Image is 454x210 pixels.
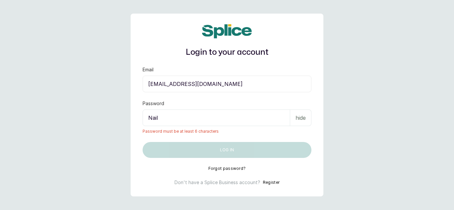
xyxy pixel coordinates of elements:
button: Log in [143,142,311,158]
p: hide [295,114,306,122]
label: Email [143,66,154,73]
p: Don't have a Splice Business account? [174,179,260,186]
input: email@acme.com [143,76,311,92]
h1: Login to your account [143,46,311,58]
button: Register [263,179,280,186]
button: Forgot password? [208,166,246,171]
label: Password [143,100,164,107]
span: Password must be at least 6 characters [143,129,311,134]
